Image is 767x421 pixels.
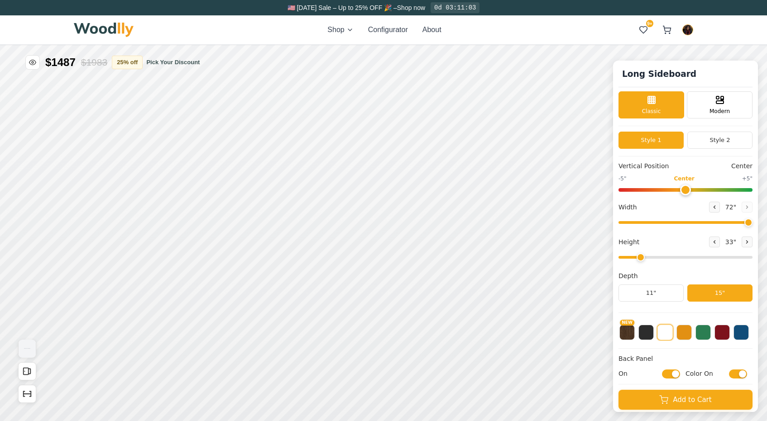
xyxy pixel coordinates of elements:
[724,237,738,247] span: 33 "
[112,56,143,69] button: 25% off
[733,325,749,340] button: Blue
[695,325,711,340] button: Green
[686,369,724,378] span: Color On
[618,175,626,183] span: -5"
[618,271,638,281] span: Depth
[618,390,753,410] button: Add to Cart
[619,325,635,340] button: NEW
[618,284,684,302] button: 11"
[146,58,200,67] button: Pick Your Discount
[714,325,730,340] button: Red
[657,324,673,341] button: White
[642,107,661,115] span: Classic
[288,4,397,11] span: 🇺🇸 [DATE] Sale – Up to 25% OFF 🎉 –
[638,325,654,340] button: Black
[618,161,669,171] span: Vertical Position
[618,66,700,82] h1: Click to rename
[662,369,680,378] input: On
[431,2,479,13] div: 0d 03:11:03
[682,24,693,35] button: Negin
[618,237,639,247] span: Height
[646,20,653,27] span: 9+
[620,320,634,326] span: NEW
[618,354,753,364] h4: Back Panel
[724,203,738,212] span: 72 "
[731,161,753,171] span: Center
[618,369,657,378] span: On
[327,24,353,35] button: Shop
[18,362,36,380] button: Open All Doors and Drawers
[18,340,36,358] button: View Gallery
[618,132,684,149] button: Style 1
[618,203,637,212] span: Width
[368,24,408,35] button: Configurator
[25,55,40,70] button: Toggle price visibility
[19,340,36,358] img: Gallery
[742,175,753,183] span: +5"
[687,132,753,149] button: Style 2
[676,325,692,340] button: Yellow
[674,175,694,183] span: Center
[397,4,425,11] a: Shop now
[74,23,134,37] img: Woodlly
[687,284,753,302] button: 15"
[709,107,730,115] span: Modern
[18,385,36,403] button: Show Dimensions
[729,369,747,378] input: Color On
[635,22,652,38] button: 9+
[422,24,441,35] button: About
[683,25,693,35] img: Negin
